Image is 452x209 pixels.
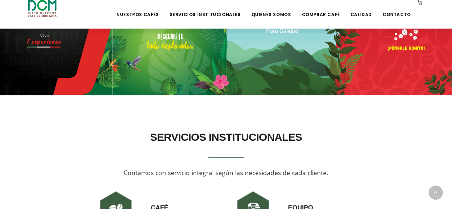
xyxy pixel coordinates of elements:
[346,1,376,18] a: Calidad
[247,1,295,18] a: Quiénes Somos
[378,1,415,18] a: Contacto
[112,1,163,18] a: Nuestros Cafés
[297,1,344,18] a: Comprar Café
[124,168,328,177] span: Contamos con servicio integral según las necesidades de cada cliente.
[94,127,358,147] h2: SERVICIOS INSTITUCIONALES
[165,1,245,18] a: Servicios Institucionales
